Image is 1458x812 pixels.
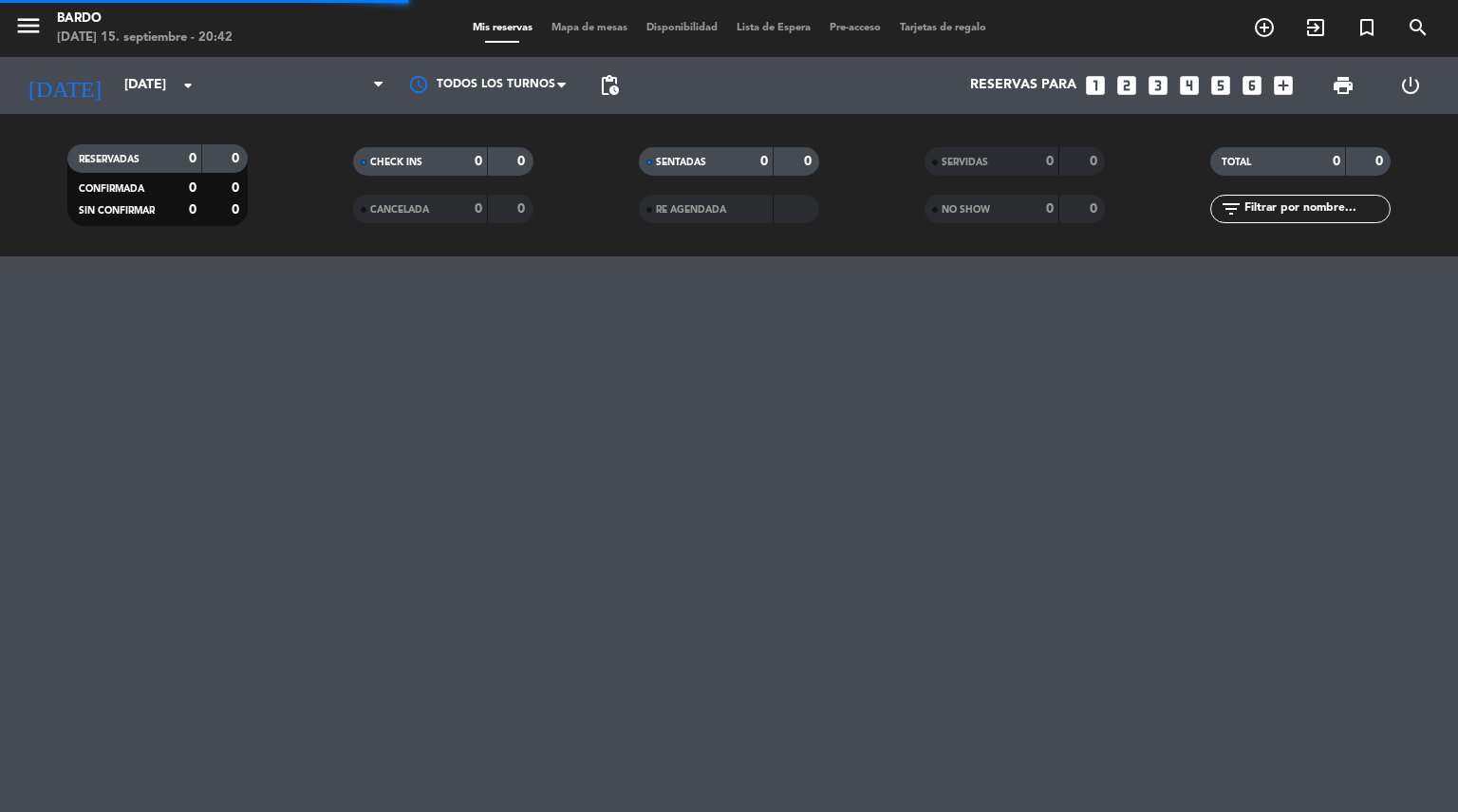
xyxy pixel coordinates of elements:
[1243,198,1390,219] input: Filtrar por nombre...
[1208,73,1233,98] i: looks_5
[1090,155,1101,168] strong: 0
[1376,57,1444,114] div: LOG OUT
[1240,73,1264,98] i: looks_6
[598,74,621,97] span: pending_actions
[542,23,637,33] span: Mapa de mesas
[189,181,196,195] strong: 0
[14,11,43,40] i: menu
[232,152,243,165] strong: 0
[1220,198,1243,220] i: filter_list
[475,155,482,168] strong: 0
[1355,16,1378,39] i: turned_in_not
[820,23,890,33] span: Pre-acceso
[1399,74,1422,97] i: power_settings_new
[1332,74,1355,97] span: print
[890,23,996,33] span: Tarjetas de regalo
[970,78,1076,93] span: Reservas para
[189,203,196,217] strong: 0
[656,205,726,215] span: RE AGENDADA
[1375,155,1387,168] strong: 0
[1222,158,1251,167] span: TOTAL
[475,202,482,216] strong: 0
[1407,16,1430,39] i: search
[804,155,815,168] strong: 0
[727,23,820,33] span: Lista de Espera
[232,203,243,217] strong: 0
[189,152,196,165] strong: 0
[517,155,529,168] strong: 0
[517,202,529,216] strong: 0
[79,184,144,194] span: CONFIRMADA
[1046,155,1054,168] strong: 0
[463,23,542,33] span: Mis reservas
[177,74,199,97] i: arrow_drop_down
[14,65,115,106] i: [DATE]
[942,205,990,215] span: NO SHOW
[1304,16,1327,39] i: exit_to_app
[760,155,768,168] strong: 0
[79,155,140,164] span: RESERVADAS
[942,158,988,167] span: SERVIDAS
[1333,155,1340,168] strong: 0
[1146,73,1170,98] i: looks_3
[1083,73,1108,98] i: looks_one
[1114,73,1139,98] i: looks_two
[1046,202,1054,216] strong: 0
[370,205,429,215] span: CANCELADA
[14,11,43,47] button: menu
[370,158,422,167] span: CHECK INS
[1253,16,1276,39] i: add_circle_outline
[57,28,233,47] div: [DATE] 15. septiembre - 20:42
[656,158,706,167] span: SENTADAS
[1177,73,1202,98] i: looks_4
[232,181,243,195] strong: 0
[1271,73,1296,98] i: add_box
[1090,202,1101,216] strong: 0
[637,23,727,33] span: Disponibilidad
[79,206,155,216] span: SIN CONFIRMAR
[57,9,233,28] div: Bardo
